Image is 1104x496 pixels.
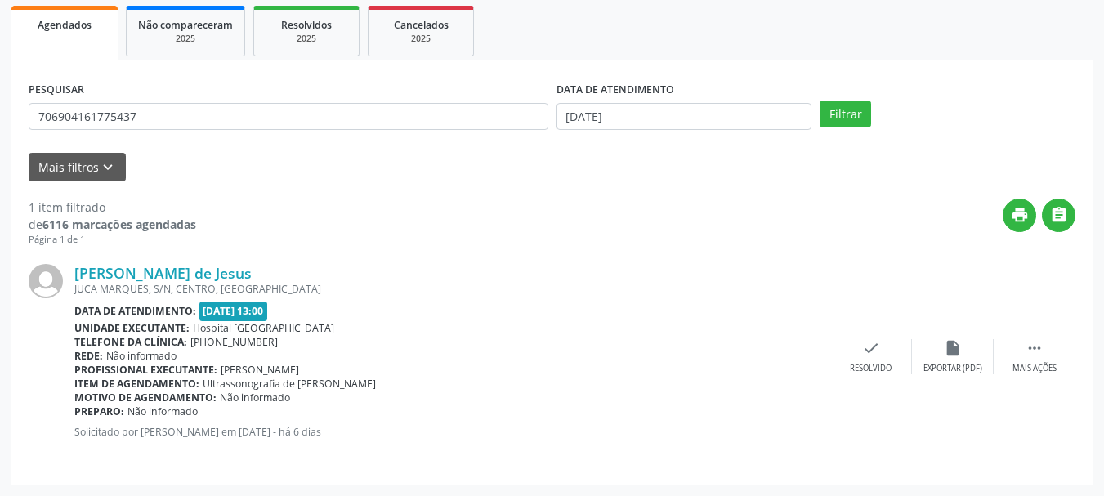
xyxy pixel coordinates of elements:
[74,321,190,335] b: Unidade executante:
[923,363,982,374] div: Exportar (PDF)
[281,18,332,32] span: Resolvidos
[266,33,347,45] div: 2025
[74,264,252,282] a: [PERSON_NAME] de Jesus
[138,18,233,32] span: Não compareceram
[74,363,217,377] b: Profissional executante:
[556,78,674,103] label: DATA DE ATENDIMENTO
[74,425,830,439] p: Solicitado por [PERSON_NAME] em [DATE] - há 6 dias
[74,377,199,391] b: Item de agendamento:
[99,159,117,177] i: keyboard_arrow_down
[29,153,126,181] button: Mais filtroskeyboard_arrow_down
[944,339,962,357] i: insert_drive_file
[1026,339,1044,357] i: 
[850,363,892,374] div: Resolvido
[1011,206,1029,224] i: print
[190,335,278,349] span: [PHONE_NUMBER]
[199,302,268,320] span: [DATE] 13:00
[29,233,196,247] div: Página 1 de 1
[127,404,198,418] span: Não informado
[193,321,334,335] span: Hospital [GEOGRAPHIC_DATA]
[220,391,290,404] span: Não informado
[221,363,299,377] span: [PERSON_NAME]
[29,264,63,298] img: img
[203,377,376,391] span: Ultrassonografia de [PERSON_NAME]
[29,199,196,216] div: 1 item filtrado
[1050,206,1068,224] i: 
[820,101,871,128] button: Filtrar
[74,335,187,349] b: Telefone da clínica:
[106,349,177,363] span: Não informado
[29,216,196,233] div: de
[138,33,233,45] div: 2025
[1012,363,1057,374] div: Mais ações
[74,391,217,404] b: Motivo de agendamento:
[74,349,103,363] b: Rede:
[1003,199,1036,232] button: print
[862,339,880,357] i: check
[74,404,124,418] b: Preparo:
[38,18,92,32] span: Agendados
[29,78,84,103] label: PESQUISAR
[74,282,830,296] div: JUCA MARQUES, S/N, CENTRO, [GEOGRAPHIC_DATA]
[556,103,812,131] input: Selecione um intervalo
[394,18,449,32] span: Cancelados
[74,304,196,318] b: Data de atendimento:
[1042,199,1075,232] button: 
[380,33,462,45] div: 2025
[29,103,548,131] input: Nome, CNS
[42,217,196,232] strong: 6116 marcações agendadas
